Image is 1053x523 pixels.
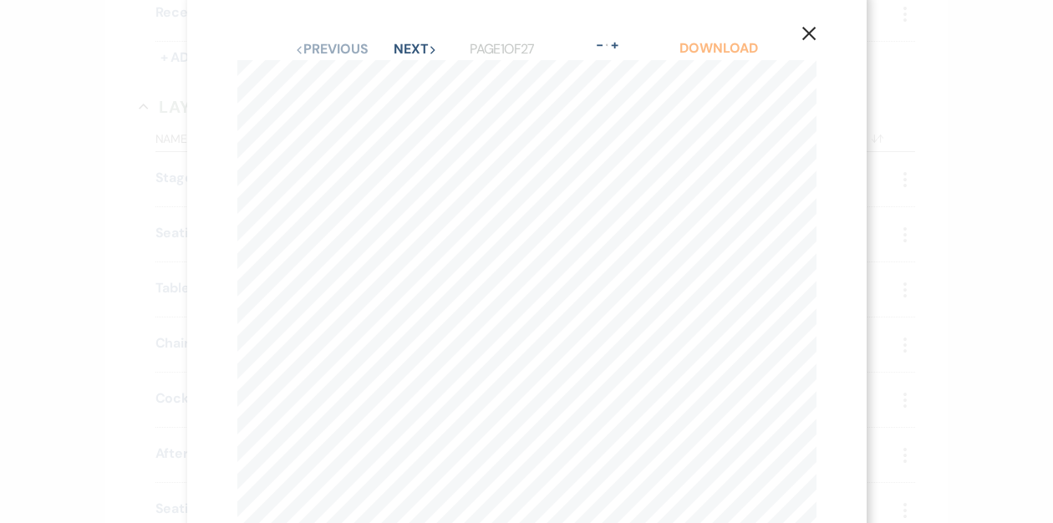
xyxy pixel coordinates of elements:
[394,43,437,56] button: Next
[679,39,757,57] a: Download
[593,38,606,52] button: -
[470,38,534,60] p: Page 1 of 27
[608,38,622,52] button: +
[295,43,368,56] button: Previous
